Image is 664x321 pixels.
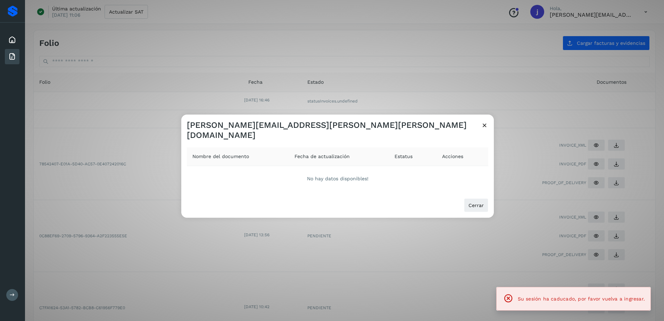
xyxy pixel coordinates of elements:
[518,296,645,302] span: Su sesión ha caducado, por favor vuelva a ingresar.
[294,153,350,160] span: Fecha de actualización
[192,153,249,160] span: Nombre del documento
[5,32,19,48] div: Inicio
[5,49,19,64] div: Facturas
[464,198,488,212] button: Cerrar
[187,166,488,191] div: No hay datos disponibles!
[187,120,481,140] h3: [PERSON_NAME][EMAIL_ADDRESS][PERSON_NAME][PERSON_NAME][DOMAIN_NAME]
[442,153,463,160] span: Acciones
[395,153,413,160] span: Estatus
[468,203,484,207] span: Cerrar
